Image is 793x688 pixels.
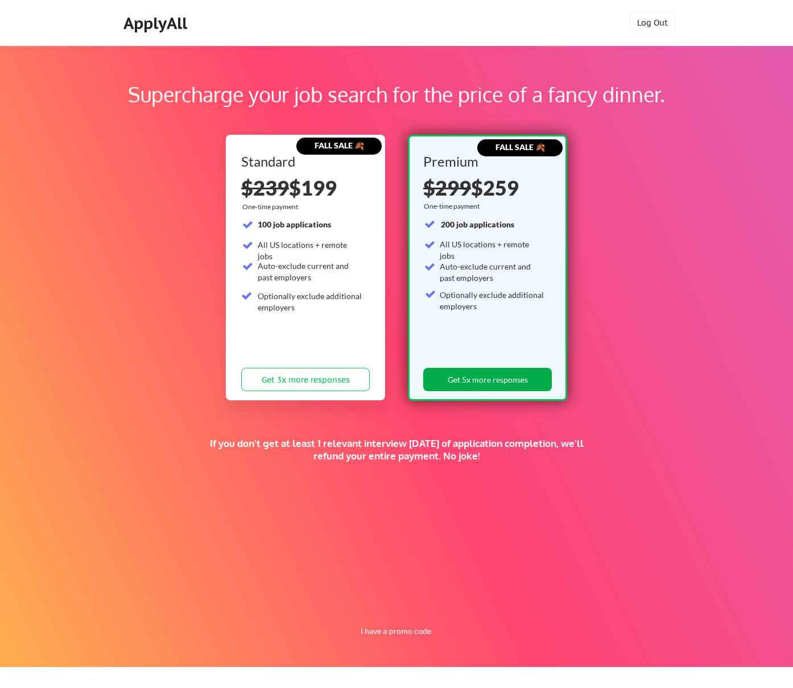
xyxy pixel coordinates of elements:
div: Optionally exclude additional employers [440,289,545,312]
div: ApplyAll [123,14,191,33]
s: $299 [423,175,471,200]
div: All US locations + remote jobs [440,239,545,261]
strong: 100 job applications [258,219,331,229]
button: Get 5x more responses [423,368,552,391]
div: Supercharge your job search for the price of a fancy dinner. [73,79,720,110]
button: Get 3x more responses [241,368,370,391]
div: Auto-exclude current and past employers [440,261,545,283]
strong: 200 job applications [441,219,514,229]
div: $259 [423,177,548,198]
strong: FALL SALE 🍂 [495,142,545,152]
div: Optionally exclude additional employers [258,291,363,313]
button: Log Out [630,11,675,34]
s: $239 [241,175,289,200]
div: Auto-exclude current and past employers [258,260,363,283]
div: Premium [423,155,548,168]
div: One-time payment [242,202,301,212]
button: I have a promo code [354,624,438,638]
div: $199 [241,177,370,198]
div: All US locations + remote jobs [258,239,363,262]
div: If you don't get at least 1 relevant interview [DATE] of application completion, we'll refund you... [197,437,596,462]
div: Standard [241,155,366,168]
div: One-time payment [424,202,483,211]
strong: FALL SALE 🍂 [315,140,364,150]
